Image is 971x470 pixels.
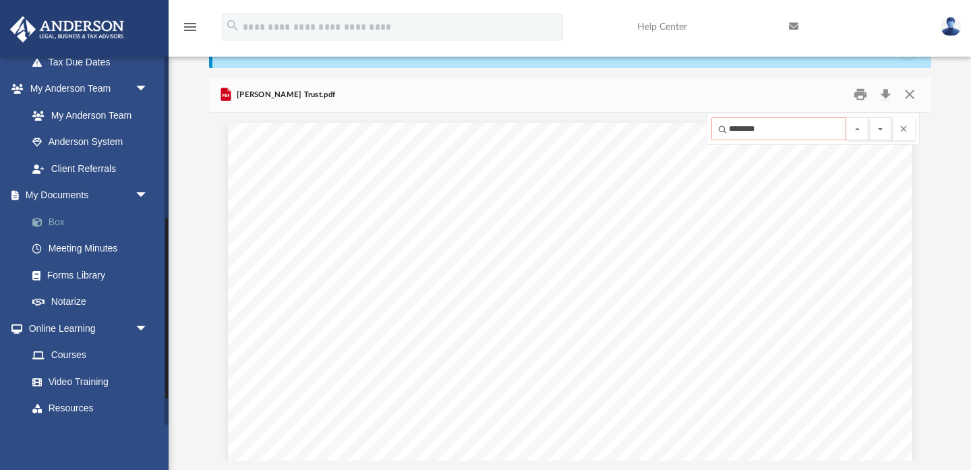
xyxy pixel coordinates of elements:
a: Online Learningarrow_drop_down [9,315,162,342]
a: Resources [19,395,162,422]
span: arrow_drop_down [135,421,162,449]
a: My Anderson Teamarrow_drop_down [9,76,162,102]
input: Search input [711,117,846,140]
span: [PERSON_NAME] Trust.pdf [234,89,335,101]
span: arrow_drop_down [135,315,162,343]
img: User Pic [941,17,961,36]
a: Forms Library [19,262,162,289]
button: Download [874,84,898,105]
a: Tax Due Dates [19,49,169,76]
a: My Documentsarrow_drop_down [9,182,169,209]
a: Courses [19,342,162,369]
a: My Anderson Team [19,102,155,129]
img: Anderson Advisors Platinum Portal [6,16,128,42]
a: Notarize [19,289,169,316]
div: Preview [209,78,931,461]
div: File preview [209,113,931,461]
a: Meeting Minutes [19,235,169,262]
a: Video Training [19,368,155,395]
i: search [225,18,240,33]
a: menu [182,26,198,35]
a: Box [19,208,169,235]
a: Client Referrals [19,155,162,182]
span: arrow_drop_down [135,76,162,103]
div: Document Viewer [209,113,931,461]
button: Print [847,84,874,105]
span: arrow_drop_down [135,182,162,210]
a: Anderson System [19,129,162,156]
i: menu [182,19,198,35]
button: Close [898,84,922,105]
a: Billingarrow_drop_down [9,421,169,448]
